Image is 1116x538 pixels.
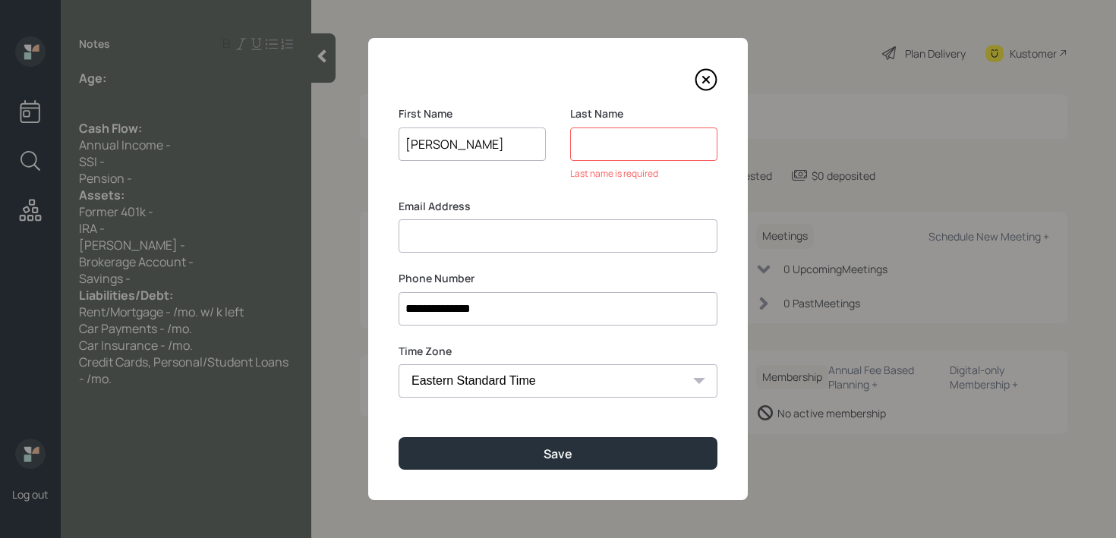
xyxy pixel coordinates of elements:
label: Time Zone [399,344,717,359]
div: Save [544,445,572,462]
label: Phone Number [399,271,717,286]
label: Last Name [570,106,717,121]
button: Save [399,437,717,470]
label: Email Address [399,199,717,214]
div: Last name is required [570,167,717,181]
label: First Name [399,106,546,121]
